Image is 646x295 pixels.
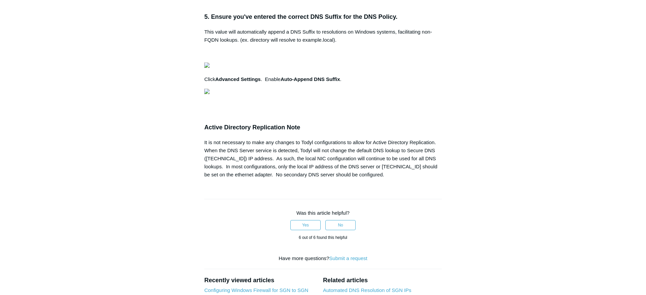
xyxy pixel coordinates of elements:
[204,255,442,262] div: Have more questions?
[204,62,210,68] img: 27414207119379
[290,220,321,230] button: This article was helpful
[204,276,316,285] h2: Recently viewed articles
[281,76,340,82] strong: Auto-Append DNS Suffix
[299,235,347,240] span: 6 out of 6 found this helpful
[204,138,442,179] div: It is not necessary to make any changes to Todyl configurations to allow for Active Directory Rep...
[325,220,356,230] button: This article was not helpful
[329,255,367,261] a: Submit a request
[204,89,210,94] img: 27414169404179
[204,75,442,83] p: Click . Enable .
[296,210,350,216] span: Was this article helpful?
[204,28,442,44] p: This value will automatically append a DNS Suffix to resolutions on Windows systems, facilitating...
[323,276,442,285] h2: Related articles
[215,76,261,82] strong: Advanced Settings
[323,287,411,293] a: Automated DNS Resolution of SGN IPs
[204,12,442,22] h3: 5. Ensure you've entered the correct DNS Suffix for the DNS Policy.
[204,123,442,132] h3: Active Directory Replication Note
